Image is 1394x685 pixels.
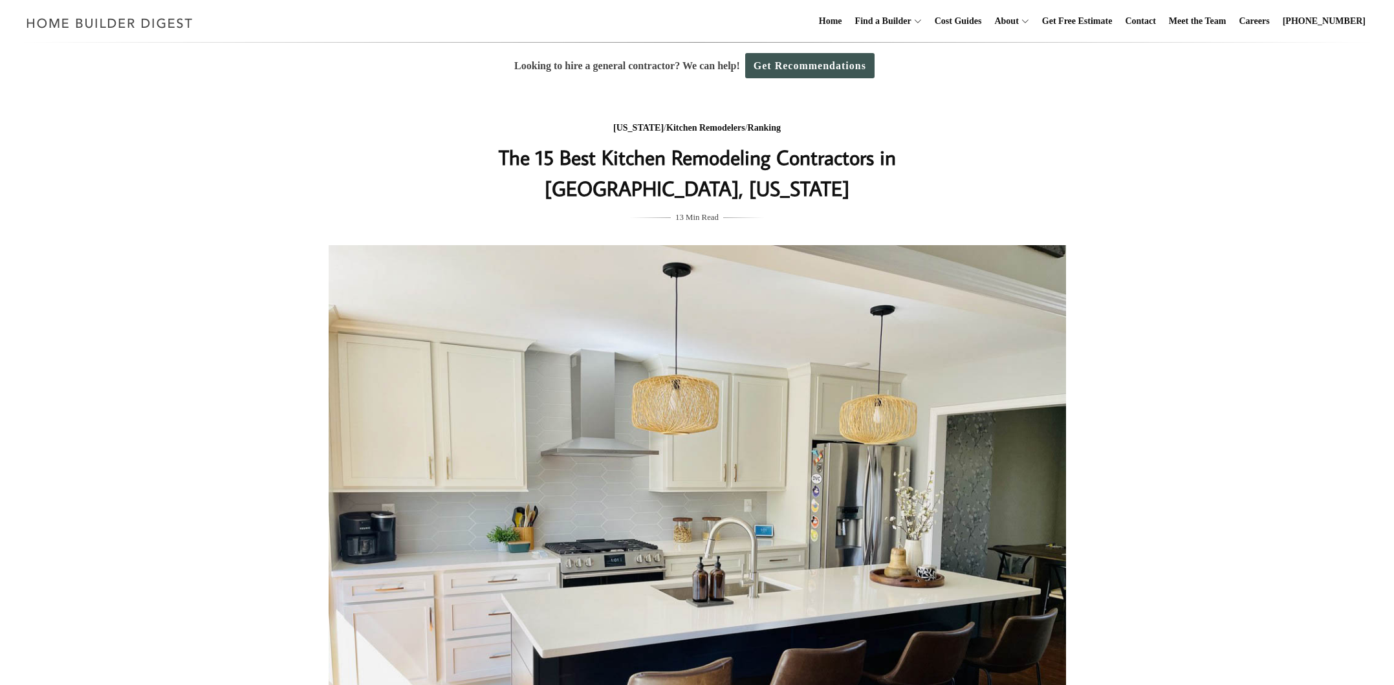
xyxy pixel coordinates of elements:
[1037,1,1118,42] a: Get Free Estimate
[989,1,1018,42] a: About
[439,120,955,136] div: / /
[1234,1,1275,42] a: Careers
[745,53,875,78] a: Get Recommendations
[613,123,664,133] a: [US_STATE]
[748,123,781,133] a: Ranking
[1278,1,1371,42] a: [PHONE_NUMBER]
[1164,1,1232,42] a: Meet the Team
[1120,1,1160,42] a: Contact
[21,10,199,36] img: Home Builder Digest
[439,142,955,204] h1: The 15 Best Kitchen Remodeling Contractors in [GEOGRAPHIC_DATA], [US_STATE]
[850,1,911,42] a: Find a Builder
[666,123,745,133] a: Kitchen Remodelers
[814,1,847,42] a: Home
[675,210,719,224] span: 13 Min Read
[930,1,987,42] a: Cost Guides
